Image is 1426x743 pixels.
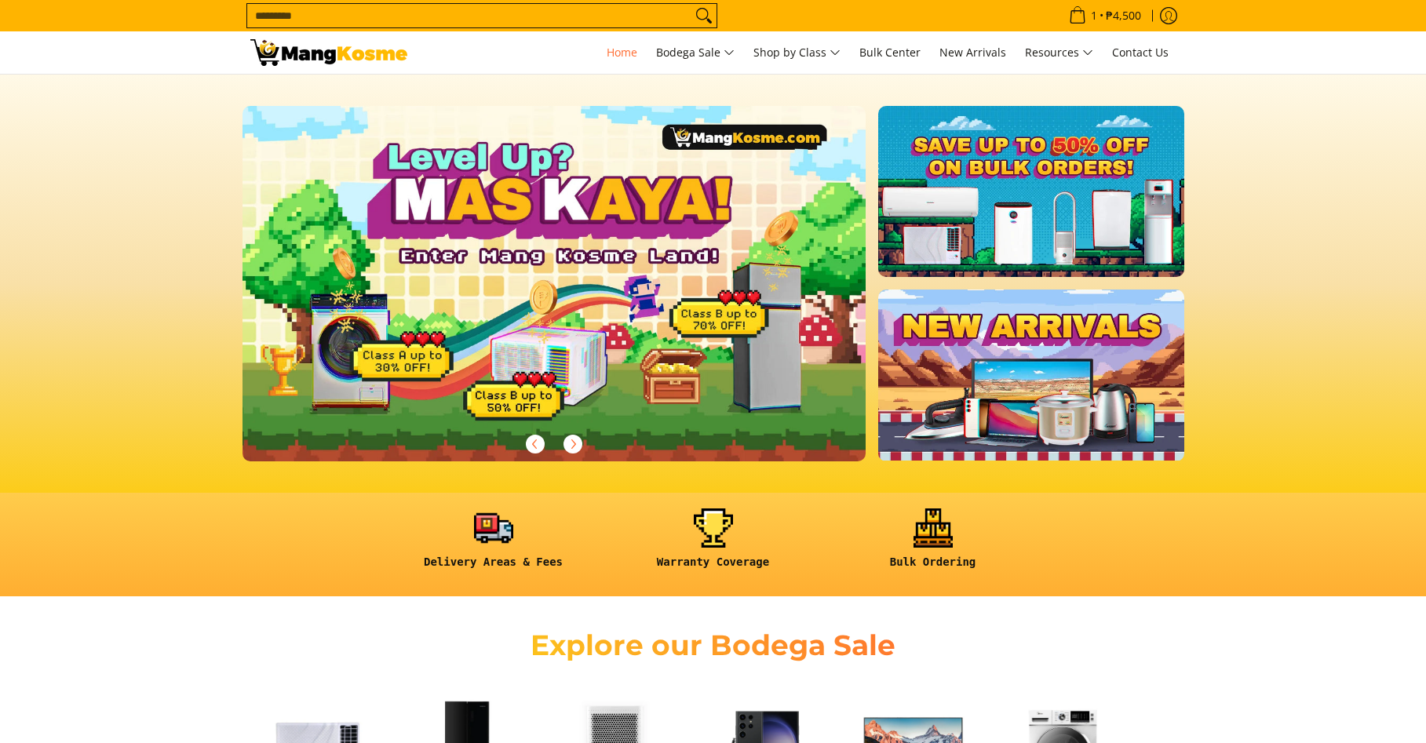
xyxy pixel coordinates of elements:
[852,31,928,74] a: Bulk Center
[1104,31,1176,74] a: Contact Us
[656,43,735,63] span: Bodega Sale
[932,31,1014,74] a: New Arrivals
[1112,45,1169,60] span: Contact Us
[746,31,848,74] a: Shop by Class
[648,31,742,74] a: Bodega Sale
[556,427,590,461] button: Next
[599,31,645,74] a: Home
[611,508,815,581] a: <h6><strong>Warranty Coverage</strong></h6>
[691,4,717,27] button: Search
[243,106,866,461] img: Gaming desktop banner
[607,45,637,60] span: Home
[486,628,941,663] h2: Explore our Bodega Sale
[939,45,1006,60] span: New Arrivals
[423,31,1176,74] nav: Main Menu
[518,427,553,461] button: Previous
[753,43,841,63] span: Shop by Class
[1103,10,1143,21] span: ₱4,500
[1089,10,1100,21] span: 1
[831,508,1035,581] a: <h6><strong>Bulk Ordering</strong></h6>
[1025,43,1093,63] span: Resources
[1017,31,1101,74] a: Resources
[250,39,407,66] img: Mang Kosme: Your Home Appliances Warehouse Sale Partner!
[859,45,921,60] span: Bulk Center
[392,508,596,581] a: <h6><strong>Delivery Areas & Fees</strong></h6>
[1064,7,1146,24] span: •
